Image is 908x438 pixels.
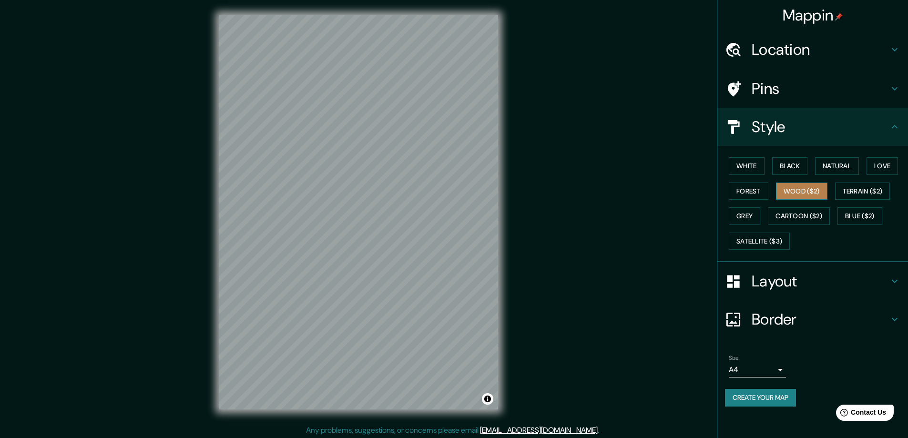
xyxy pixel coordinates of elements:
button: Cartoon ($2) [768,207,830,225]
button: Grey [729,207,760,225]
button: Forest [729,183,768,200]
button: Toggle attribution [482,393,493,405]
button: Natural [815,157,859,175]
button: Blue ($2) [837,207,882,225]
div: Layout [717,262,908,300]
button: Love [867,157,898,175]
div: . [601,425,602,436]
p: Any problems, suggestions, or concerns please email . [306,425,599,436]
label: Size [729,354,739,362]
h4: Pins [752,79,889,98]
button: Satellite ($3) [729,233,790,250]
h4: Style [752,117,889,136]
div: Style [717,108,908,146]
a: [EMAIL_ADDRESS][DOMAIN_NAME] [480,425,598,435]
button: Wood ($2) [776,183,827,200]
h4: Mappin [783,6,843,25]
button: Black [772,157,808,175]
div: Border [717,300,908,338]
button: Terrain ($2) [835,183,890,200]
h4: Layout [752,272,889,291]
div: . [599,425,601,436]
canvas: Map [219,15,498,409]
img: pin-icon.png [835,13,843,20]
button: Create your map [725,389,796,407]
div: Pins [717,70,908,108]
div: A4 [729,362,786,377]
h4: Location [752,40,889,59]
h4: Border [752,310,889,329]
div: Location [717,31,908,69]
iframe: Help widget launcher [823,401,898,428]
button: White [729,157,765,175]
